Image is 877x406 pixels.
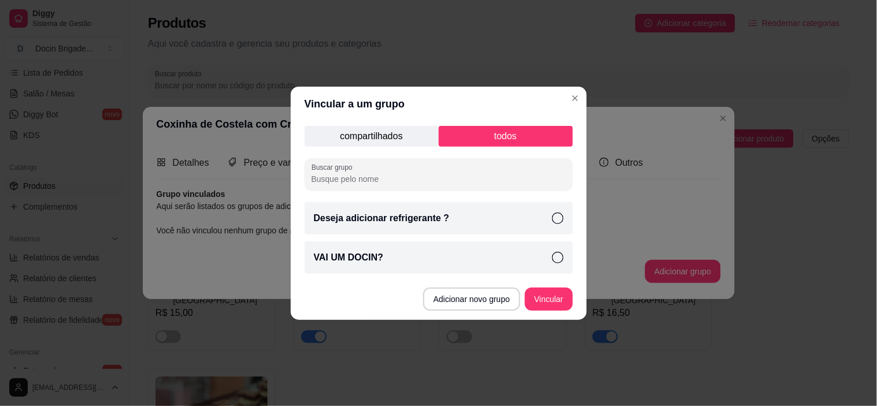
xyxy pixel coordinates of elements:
p: VAI UM DOCIN? [314,251,384,265]
p: compartilhados [305,126,439,147]
input: Buscar grupo [312,173,566,185]
button: Vincular [525,288,572,311]
p: todos [439,126,573,147]
button: Adicionar novo grupo [423,288,520,311]
button: Close [566,89,584,107]
header: Vincular a um grupo [291,87,587,121]
p: Deseja adicionar refrigerante ? [314,211,450,225]
label: Buscar grupo [312,162,357,172]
